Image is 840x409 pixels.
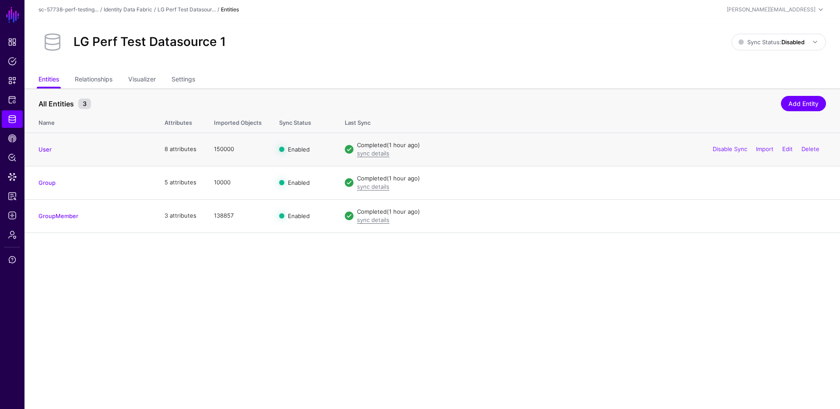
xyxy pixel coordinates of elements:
a: Import [756,145,773,152]
th: Name [24,110,156,133]
a: Reports [2,187,23,205]
span: Reports [8,192,17,201]
td: 150000 [205,133,270,166]
a: SGNL [5,5,20,25]
a: GroupMember [38,212,78,219]
a: Disable Sync [713,145,747,152]
a: sync details [357,183,389,190]
a: Edit [782,145,793,152]
a: Identity Data Fabric [2,110,23,128]
td: 10000 [205,166,270,199]
a: Data Lens [2,168,23,186]
span: Dashboard [8,38,17,46]
a: Admin [2,226,23,243]
span: Protected Systems [8,95,17,104]
a: Identity Data Fabric [104,6,152,13]
span: Enabled [288,212,310,219]
span: CAEP Hub [8,134,17,143]
span: Sync Status: [738,39,805,46]
strong: Entities [221,6,239,13]
div: / [98,6,104,14]
span: Enabled [288,146,310,153]
a: Relationships [75,72,112,88]
td: 8 attributes [156,133,205,166]
div: / [216,6,221,14]
a: sc-57738-perf-testing... [38,6,98,13]
div: / [152,6,157,14]
div: Completed (1 hour ago) [357,141,826,150]
a: Visualizer [128,72,156,88]
a: Entities [38,72,59,88]
a: sync details [357,150,389,157]
span: Support [8,255,17,264]
small: 3 [78,99,91,109]
a: Policy Lens [2,149,23,166]
td: 5 attributes [156,166,205,199]
a: Group [38,179,56,186]
a: Settings [171,72,195,88]
td: 3 attributes [156,199,205,233]
span: Logs [8,211,17,220]
a: Logs [2,207,23,224]
span: All Entities [36,99,76,109]
td: 138857 [205,199,270,233]
strong: Disabled [781,39,805,46]
h2: LG Perf Test Datasource 1 [73,35,226,49]
a: Policies [2,53,23,70]
a: Add Entity [781,96,826,111]
span: Policies [8,57,17,66]
a: User [38,146,52,153]
a: Protected Systems [2,91,23,109]
a: Delete [801,145,819,152]
div: Completed (1 hour ago) [357,174,826,183]
th: Sync Status [270,110,336,133]
span: Enabled [288,179,310,186]
th: Imported Objects [205,110,270,133]
div: [PERSON_NAME][EMAIL_ADDRESS] [727,6,815,14]
a: Dashboard [2,33,23,51]
span: Data Lens [8,173,17,181]
span: Identity Data Fabric [8,115,17,123]
a: sync details [357,216,389,223]
span: Admin [8,230,17,239]
a: LG Perf Test Datasour... [157,6,216,13]
div: Completed (1 hour ago) [357,208,826,216]
a: CAEP Hub [2,130,23,147]
span: Snippets [8,76,17,85]
th: Last Sync [336,110,840,133]
span: Policy Lens [8,153,17,162]
th: Attributes [156,110,205,133]
a: Snippets [2,72,23,89]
